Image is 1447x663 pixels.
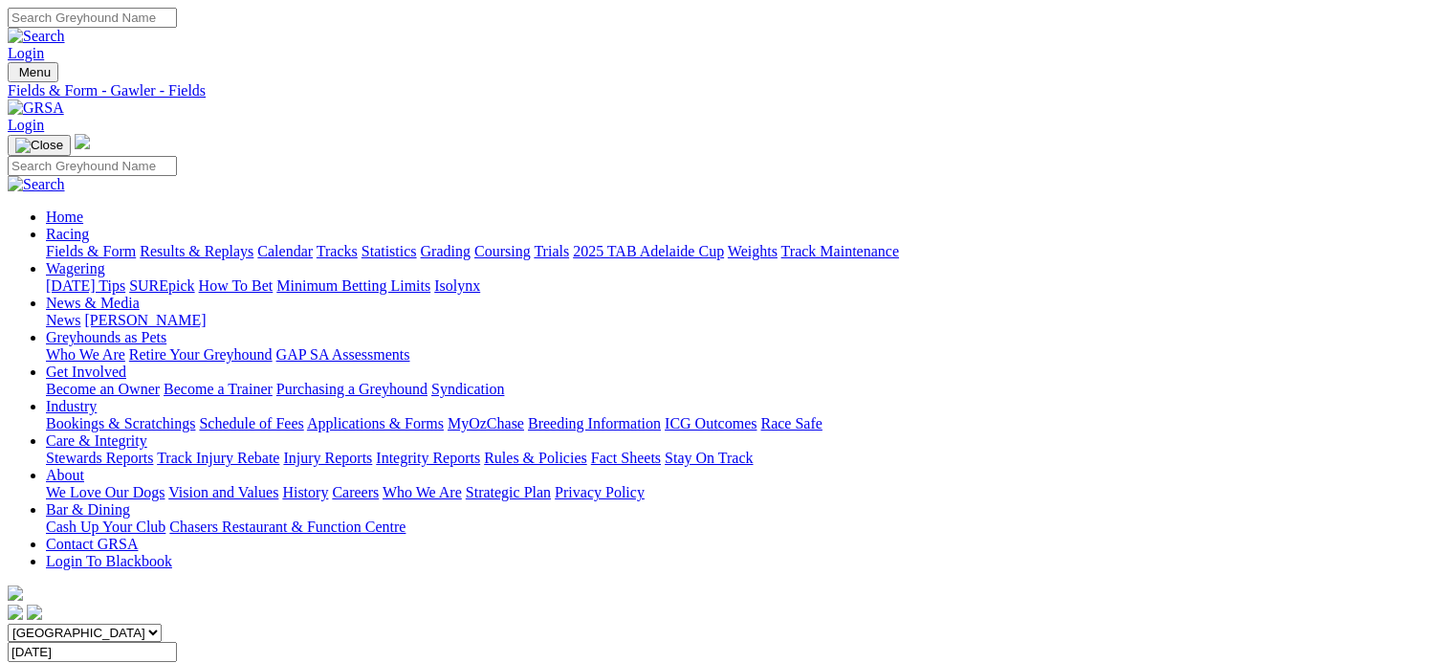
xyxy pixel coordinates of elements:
a: Bar & Dining [46,501,130,518]
a: Login To Blackbook [46,553,172,569]
a: Weights [728,243,778,259]
input: Select date [8,642,177,662]
a: Become an Owner [46,381,160,397]
button: Toggle navigation [8,62,58,82]
a: Fields & Form [46,243,136,259]
a: Breeding Information [528,415,661,431]
a: Race Safe [760,415,822,431]
img: Close [15,138,63,153]
a: Schedule of Fees [199,415,303,431]
a: History [282,484,328,500]
div: Industry [46,415,1439,432]
a: Home [46,209,83,225]
div: Care & Integrity [46,450,1439,467]
div: Bar & Dining [46,519,1439,536]
a: Industry [46,398,97,414]
img: logo-grsa-white.png [75,134,90,149]
a: Wagering [46,260,105,276]
a: News & Media [46,295,140,311]
a: Login [8,117,44,133]
a: Injury Reports [283,450,372,466]
a: Stay On Track [665,450,753,466]
a: Stewards Reports [46,450,153,466]
img: twitter.svg [27,605,42,620]
a: Minimum Betting Limits [276,277,430,294]
a: ICG Outcomes [665,415,756,431]
a: Get Involved [46,364,126,380]
a: Isolynx [434,277,480,294]
a: How To Bet [199,277,274,294]
a: Bookings & Scratchings [46,415,195,431]
a: Syndication [431,381,504,397]
a: Who We Are [383,484,462,500]
a: We Love Our Dogs [46,484,164,500]
img: Search [8,28,65,45]
a: Greyhounds as Pets [46,329,166,345]
img: Search [8,176,65,193]
div: Racing [46,243,1439,260]
a: [PERSON_NAME] [84,312,206,328]
a: News [46,312,80,328]
a: Strategic Plan [466,484,551,500]
a: Statistics [362,243,417,259]
a: [DATE] Tips [46,277,125,294]
a: SUREpick [129,277,194,294]
a: Care & Integrity [46,432,147,449]
a: Grading [421,243,471,259]
a: Results & Replays [140,243,253,259]
div: About [46,484,1439,501]
a: Applications & Forms [307,415,444,431]
a: Purchasing a Greyhound [276,381,428,397]
a: Tracks [317,243,358,259]
a: Racing [46,226,89,242]
a: Coursing [474,243,531,259]
a: Privacy Policy [555,484,645,500]
input: Search [8,8,177,28]
a: Vision and Values [168,484,278,500]
a: Fields & Form - Gawler - Fields [8,82,1439,99]
div: News & Media [46,312,1439,329]
a: Chasers Restaurant & Function Centre [169,519,406,535]
span: Menu [19,65,51,79]
a: GAP SA Assessments [276,346,410,363]
a: Track Injury Rebate [157,450,279,466]
img: logo-grsa-white.png [8,586,23,601]
a: About [46,467,84,483]
a: Rules & Policies [484,450,587,466]
a: Who We Are [46,346,125,363]
img: facebook.svg [8,605,23,620]
img: GRSA [8,99,64,117]
a: Careers [332,484,379,500]
a: Cash Up Your Club [46,519,165,535]
a: 2025 TAB Adelaide Cup [573,243,724,259]
a: MyOzChase [448,415,524,431]
input: Search [8,156,177,176]
a: Integrity Reports [376,450,480,466]
a: Calendar [257,243,313,259]
a: Login [8,45,44,61]
button: Toggle navigation [8,135,71,156]
a: Track Maintenance [781,243,899,259]
a: Retire Your Greyhound [129,346,273,363]
div: Greyhounds as Pets [46,346,1439,364]
div: Wagering [46,277,1439,295]
a: Fact Sheets [591,450,661,466]
a: Contact GRSA [46,536,138,552]
a: Become a Trainer [164,381,273,397]
a: Trials [534,243,569,259]
div: Get Involved [46,381,1439,398]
